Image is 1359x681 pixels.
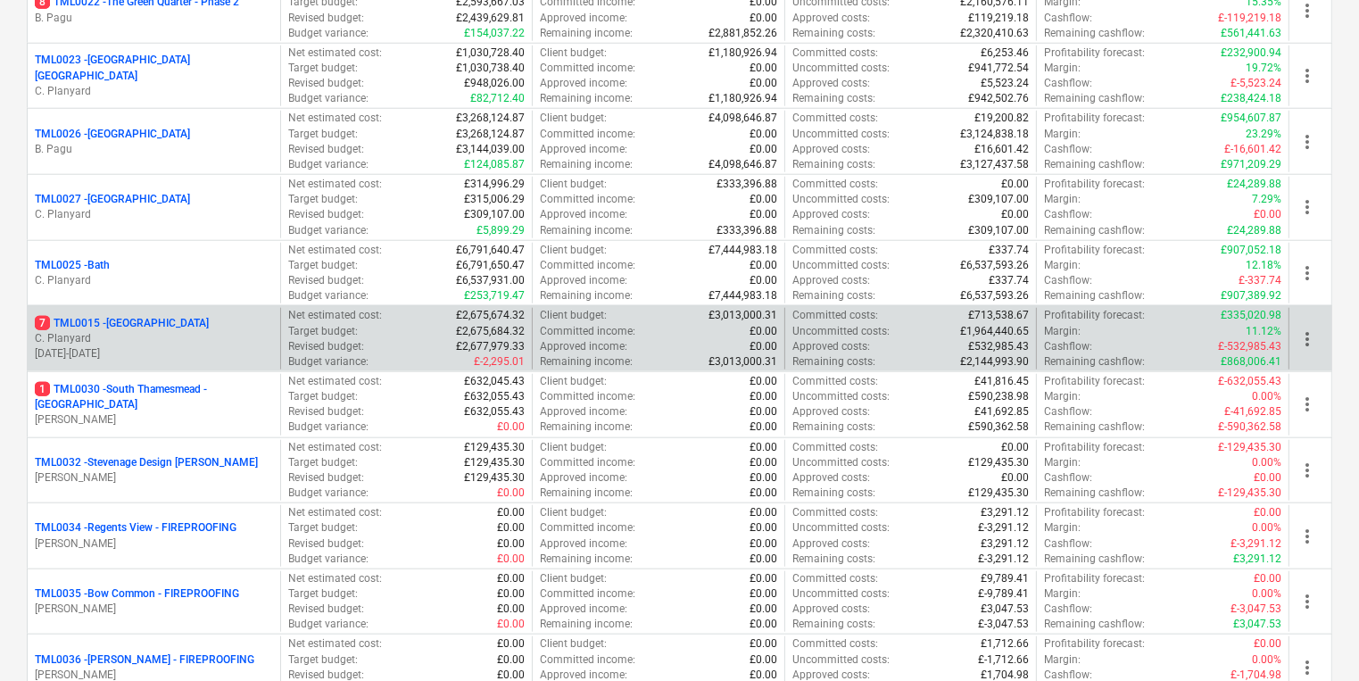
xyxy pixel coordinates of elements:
[792,308,878,323] p: Committed costs :
[1246,258,1281,273] p: 12.18%
[792,404,870,419] p: Approved costs :
[750,374,777,389] p: £0.00
[464,288,525,303] p: £253,719.47
[1001,440,1029,455] p: £0.00
[792,505,878,520] p: Committed costs :
[717,177,777,192] p: £333,396.88
[35,316,273,361] div: 7TML0015 -[GEOGRAPHIC_DATA]C. Planyard[DATE]-[DATE]
[709,157,777,172] p: £4,098,646.87
[456,46,525,61] p: £1,030,728.40
[288,308,382,323] p: Net estimated cost :
[1221,308,1281,323] p: £335,020.98
[1044,339,1092,354] p: Cashflow :
[981,76,1029,91] p: £5,523.24
[540,470,627,486] p: Approved income :
[464,207,525,222] p: £309,107.00
[1044,142,1092,157] p: Cashflow :
[1270,595,1359,681] iframe: Chat Widget
[1252,389,1281,404] p: 0.00%
[35,207,273,222] p: C. Planyard
[960,127,1029,142] p: £3,124,838.18
[540,419,633,435] p: Remaining income :
[1231,76,1281,91] p: £-5,523.24
[35,192,273,222] div: TML0027 -[GEOGRAPHIC_DATA]C. Planyard
[1044,440,1145,455] p: Profitability forecast :
[476,223,525,238] p: £5,899.29
[1044,46,1145,61] p: Profitability forecast :
[792,258,890,273] p: Uncommitted costs :
[792,389,890,404] p: Uncommitted costs :
[792,520,890,536] p: Uncommitted costs :
[792,419,875,435] p: Remaining costs :
[35,455,258,470] p: TML0032 - Stevenage Design [PERSON_NAME]
[288,46,382,61] p: Net estimated cost :
[288,11,364,26] p: Revised budget :
[35,382,273,412] p: TML0030 - South Thamesmead - [GEOGRAPHIC_DATA]
[540,440,607,455] p: Client budget :
[1254,505,1281,520] p: £0.00
[288,177,382,192] p: Net estimated cost :
[792,455,890,470] p: Uncommitted costs :
[792,486,875,501] p: Remaining costs :
[540,111,607,126] p: Client budget :
[456,243,525,258] p: £6,791,640.47
[1044,354,1145,370] p: Remaining cashflow :
[1224,404,1281,419] p: £-41,692.85
[540,324,635,339] p: Committed income :
[464,76,525,91] p: £948,026.00
[1218,374,1281,389] p: £-632,055.43
[1044,404,1092,419] p: Cashflow :
[540,207,627,222] p: Approved income :
[456,11,525,26] p: £2,439,629.81
[456,308,525,323] p: £2,675,674.32
[35,520,236,536] p: TML0034 - Regents View - FIREPROOFING
[750,76,777,91] p: £0.00
[35,520,273,551] div: TML0034 -Regents View - FIREPROOFING[PERSON_NAME]
[540,243,607,258] p: Client budget :
[960,258,1029,273] p: £6,537,593.26
[750,404,777,419] p: £0.00
[288,440,382,455] p: Net estimated cost :
[792,26,875,41] p: Remaining costs :
[497,505,525,520] p: £0.00
[792,177,878,192] p: Committed costs :
[1246,127,1281,142] p: 23.29%
[709,288,777,303] p: £7,444,983.18
[1218,486,1281,501] p: £-129,435.30
[1044,324,1081,339] p: Margin :
[717,223,777,238] p: £333,396.88
[750,61,777,76] p: £0.00
[288,61,358,76] p: Target budget :
[540,339,627,354] p: Approved income :
[709,46,777,61] p: £1,180,926.94
[989,273,1029,288] p: £337.74
[288,223,369,238] p: Budget variance :
[974,374,1029,389] p: £41,816.45
[1044,76,1092,91] p: Cashflow :
[750,505,777,520] p: £0.00
[456,142,525,157] p: £3,144,039.00
[540,61,635,76] p: Committed income :
[974,111,1029,126] p: £19,200.82
[35,127,190,142] p: TML0026 - [GEOGRAPHIC_DATA]
[981,505,1029,520] p: £3,291.12
[1044,505,1145,520] p: Profitability forecast :
[1044,61,1081,76] p: Margin :
[968,223,1029,238] p: £309,107.00
[1218,419,1281,435] p: £-590,362.58
[456,258,525,273] p: £6,791,650.47
[709,111,777,126] p: £4,098,646.87
[1297,262,1318,284] span: more_vert
[464,455,525,470] p: £129,435.30
[1221,46,1281,61] p: £232,900.94
[792,61,890,76] p: Uncommitted costs :
[792,76,870,91] p: Approved costs :
[288,273,364,288] p: Revised budget :
[1044,111,1145,126] p: Profitability forecast :
[497,419,525,435] p: £0.00
[35,192,190,207] p: TML0027 - [GEOGRAPHIC_DATA]
[288,157,369,172] p: Budget variance :
[968,61,1029,76] p: £941,772.54
[750,11,777,26] p: £0.00
[709,26,777,41] p: £2,881,852.26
